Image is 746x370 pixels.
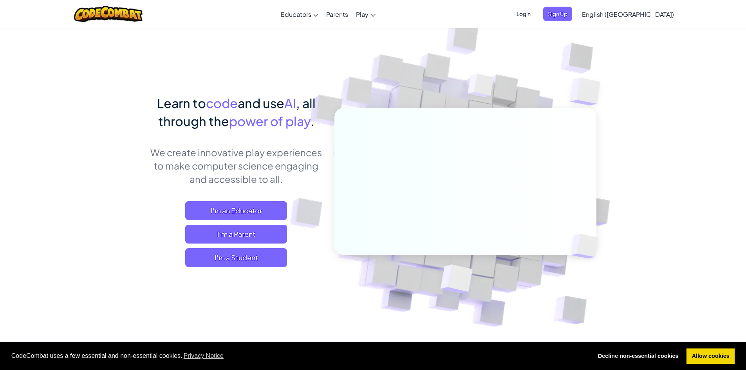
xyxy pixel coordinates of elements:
a: allow cookies [686,348,735,364]
a: English ([GEOGRAPHIC_DATA]) [578,4,678,25]
button: Login [512,7,535,21]
span: Play [356,10,368,18]
img: Overlap cubes [421,248,491,313]
span: Educators [281,10,311,18]
a: Educators [277,4,322,25]
span: power of play [229,113,311,129]
img: Overlap cubes [555,59,622,125]
button: Sign Up [543,7,572,21]
span: . [311,113,314,129]
span: code [206,95,238,111]
span: and use [238,95,284,111]
span: CodeCombat uses a few essential and non-essential cookies. [11,350,587,362]
p: We create innovative play experiences to make computer science engaging and accessible to all. [150,146,323,186]
a: deny cookies [592,348,684,364]
a: I'm a Parent [185,225,287,244]
a: Play [352,4,379,25]
button: I'm a Student [185,248,287,267]
img: Overlap cubes [558,218,616,275]
span: AI [284,95,296,111]
span: Learn to [157,95,206,111]
a: learn more about cookies [182,350,225,362]
span: English ([GEOGRAPHIC_DATA]) [582,10,674,18]
a: I'm an Educator [185,201,287,220]
img: Overlap cubes [453,58,509,117]
img: CodeCombat logo [74,6,143,22]
a: Parents [322,4,352,25]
